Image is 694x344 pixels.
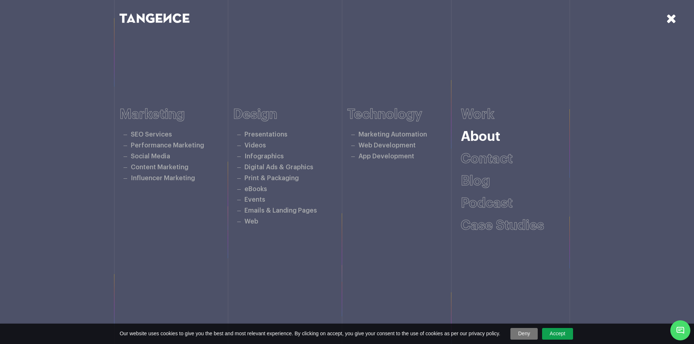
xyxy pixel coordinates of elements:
a: Print & Packaging [244,175,299,181]
a: Work [461,108,494,121]
a: App Development [358,153,414,159]
a: Web [244,218,258,225]
a: Content Marketing [131,164,188,170]
a: Deny [510,328,538,340]
a: Digital Ads & Graphics [244,164,313,170]
a: Podcast [461,197,513,210]
a: Events [244,197,265,203]
span: Our website uses cookies to give you the best and most relevant experience. By clicking on accept... [119,330,500,337]
h6: Marketing [119,107,234,122]
a: Case studies [461,219,544,232]
a: Blog [461,174,490,188]
a: Videos [244,142,266,149]
a: Marketing Automation [358,131,427,138]
a: Web Development [358,142,416,149]
a: Social Media [131,153,170,159]
a: About [461,130,500,143]
span: Chat Widget [670,320,690,340]
h6: Design [233,107,347,122]
a: Performance Marketing [131,142,204,149]
a: Influencer Marketing [131,175,195,181]
h6: Technology [347,107,461,122]
a: Accept [542,328,573,340]
a: SEO Services [131,131,172,138]
a: Infographics [244,153,284,159]
a: Contact [461,152,513,166]
a: Emails & Landing Pages [244,207,317,214]
a: eBooks [244,186,267,192]
a: Presentations [244,131,287,138]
